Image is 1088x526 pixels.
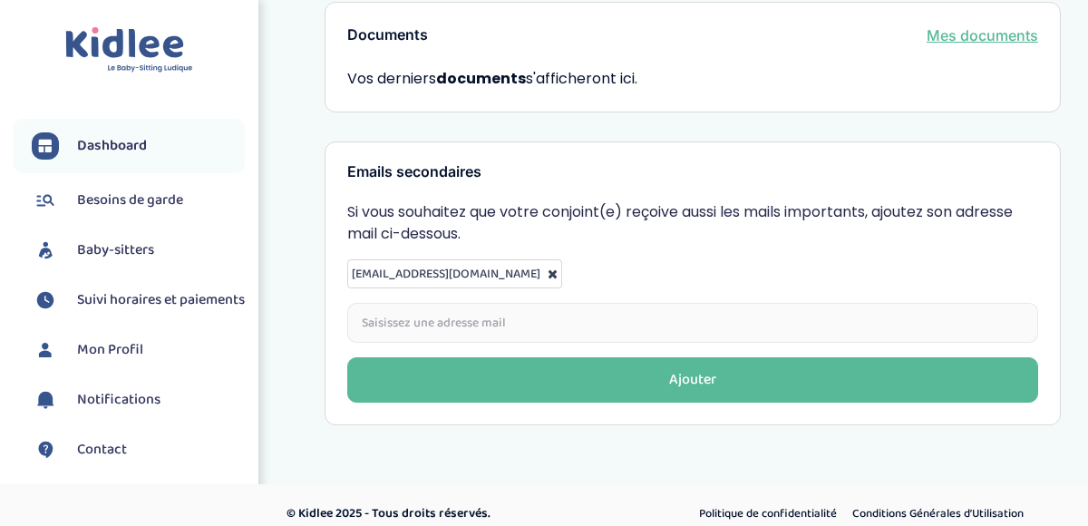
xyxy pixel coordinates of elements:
div: Ajouter [669,370,716,391]
a: Mes documents [927,24,1038,46]
img: notification.svg [32,386,59,414]
span: Suivi horaires et paiements [77,289,245,311]
p: Si vous souhaitez que votre conjoint(e) reçoive aussi les mails importants, ajoutez son adresse m... [347,201,1038,245]
span: Notifications [77,389,160,411]
img: besoin.svg [32,187,59,214]
a: Baby-sitters [32,237,245,264]
span: Contact [77,439,127,461]
a: Mon Profil [32,336,245,364]
button: Ajouter [347,357,1038,403]
span: Dashboard [77,135,147,157]
img: suivihoraire.svg [32,287,59,314]
strong: documents [436,68,526,89]
img: babysitters.svg [32,237,59,264]
p: © Kidlee 2025 - Tous droits réservés. [287,504,621,523]
a: Politique de confidentialité [693,502,843,526]
a: Notifications [32,386,245,414]
img: profil.svg [32,336,59,364]
a: Besoins de garde [32,187,245,214]
a: Conditions Générales d’Utilisation [846,502,1030,526]
a: Suivi horaires et paiements [32,287,245,314]
span: Baby-sitters [77,239,154,261]
span: Mon Profil [77,339,143,361]
a: Contact [32,436,245,463]
span: Vos derniers s'afficheront ici. [347,68,1038,90]
h3: Emails secondaires [347,164,1038,180]
a: Dashboard [32,132,245,160]
span: Besoins de garde [77,190,183,211]
img: dashboard.svg [32,132,59,160]
h3: Documents [347,27,428,44]
img: logo.svg [65,27,193,73]
input: Saisissez une adresse mail [347,303,1038,343]
img: contact.svg [32,436,59,463]
span: [EMAIL_ADDRESS][DOMAIN_NAME] [352,264,540,284]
